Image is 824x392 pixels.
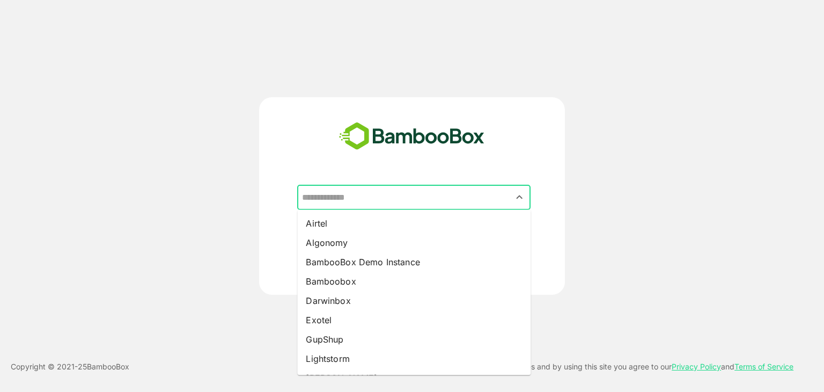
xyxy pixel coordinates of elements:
[734,362,793,371] a: Terms of Service
[672,362,721,371] a: Privacy Policy
[297,272,531,291] li: Bamboobox
[459,360,793,373] p: This site uses cookies and by using this site you agree to our and
[297,349,531,368] li: Lightstorm
[297,330,531,349] li: GupShup
[297,252,531,272] li: BambooBox Demo Instance
[297,291,531,310] li: Darwinbox
[512,190,527,205] button: Close
[333,119,490,154] img: bamboobox
[297,368,531,388] li: [PERSON_NAME]
[297,233,531,252] li: Algonomy
[297,310,531,330] li: Exotel
[297,214,531,233] li: Airtel
[11,360,129,373] p: Copyright © 2021- 25 BambooBox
